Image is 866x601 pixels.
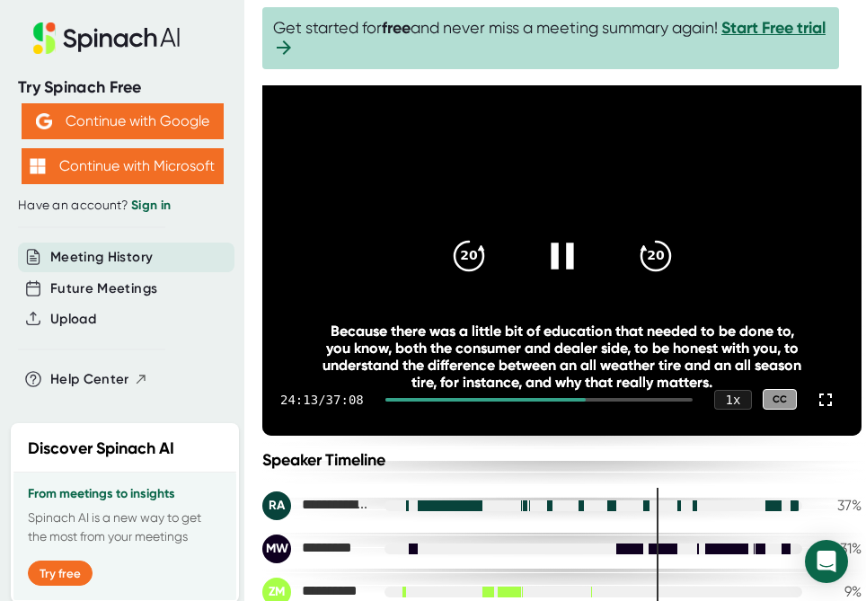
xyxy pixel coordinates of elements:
div: 37 % [817,497,862,514]
div: 1 x [714,390,752,410]
span: Get started for and never miss a meeting summary again! [273,18,828,58]
span: Help Center [50,369,129,390]
div: Open Intercom Messenger [805,540,848,583]
h3: From meetings to insights [28,487,222,501]
div: Have an account? [18,198,226,214]
button: Upload [50,309,96,330]
a: Sign in [131,198,171,213]
div: Try Spinach Free [18,77,226,98]
button: Try free [28,561,93,586]
div: Speaker Timeline [262,450,862,470]
div: Mark West [262,535,370,563]
button: Continue with Google [22,103,224,139]
div: RA [262,491,291,520]
button: Future Meetings [50,278,157,299]
p: Spinach AI is a new way to get the most from your meetings [28,508,222,546]
div: Ryan Albrecht [262,491,370,520]
button: Meeting History [50,247,153,268]
div: MW [262,535,291,563]
div: 24:13 / 37:08 [280,393,364,407]
b: free [382,18,411,38]
img: Aehbyd4JwY73AAAAAElFTkSuQmCC [36,113,52,129]
button: Continue with Microsoft [22,148,224,184]
a: Start Free trial [721,18,826,38]
button: Help Center [50,369,148,390]
div: 9 % [817,583,862,600]
div: Because there was a little bit of education that needed to be done to, you know, both the consume... [323,323,802,391]
h2: Discover Spinach AI [28,437,174,461]
div: CC [763,389,797,410]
